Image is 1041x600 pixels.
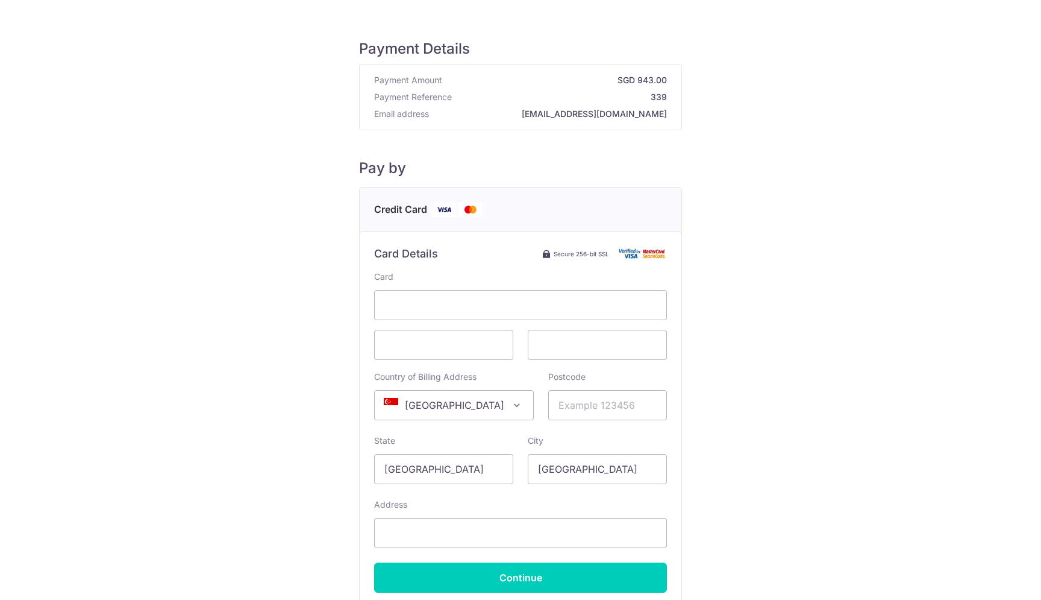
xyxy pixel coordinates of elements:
[375,391,533,420] span: Singapore
[457,91,667,103] strong: 339
[458,202,483,217] img: Mastercard
[554,249,609,259] span: Secure 256-bit SSL
[538,338,657,352] iframe: Secure card security code input frame
[432,202,456,217] img: Visa
[374,499,407,511] label: Address
[374,202,427,217] span: Credit Card
[374,108,429,120] span: Email address
[359,40,682,58] h5: Payment Details
[447,74,667,86] strong: SGD 943.00
[548,390,667,420] input: Example 123456
[619,248,667,259] img: Card secure
[528,435,543,447] label: City
[384,338,503,352] iframe: Secure card expiration date input frame
[374,390,534,420] span: Singapore
[384,298,657,312] iframe: Secure card number input frame
[374,371,477,383] label: Country of Billing Address
[434,108,667,120] strong: [EMAIL_ADDRESS][DOMAIN_NAME]
[374,271,393,283] label: Card
[374,435,395,447] label: State
[548,371,586,383] label: Postcode
[374,247,438,261] h6: Card Details
[359,159,682,177] h5: Pay by
[374,563,667,593] input: Continue
[374,91,452,103] span: Payment Reference
[374,74,442,86] span: Payment Amount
